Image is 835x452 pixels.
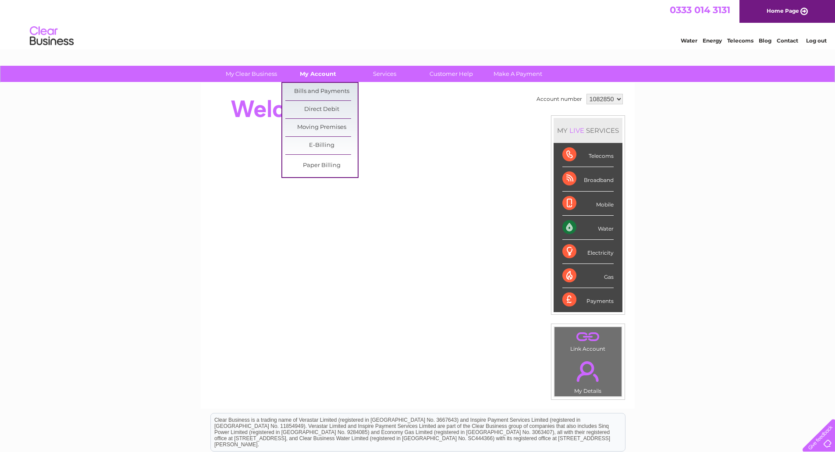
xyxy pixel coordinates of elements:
[211,5,625,43] div: Clear Business is a trading name of Verastar Limited (registered in [GEOGRAPHIC_DATA] No. 3667643...
[806,37,827,44] a: Log out
[777,37,798,44] a: Contact
[562,264,614,288] div: Gas
[562,288,614,312] div: Payments
[727,37,753,44] a: Telecoms
[681,37,697,44] a: Water
[482,66,554,82] a: Make A Payment
[285,101,358,118] a: Direct Debit
[285,83,358,100] a: Bills and Payments
[557,329,619,345] a: .
[348,66,421,82] a: Services
[554,118,622,143] div: MY SERVICES
[215,66,288,82] a: My Clear Business
[285,137,358,154] a: E-Billing
[562,143,614,167] div: Telecoms
[415,66,487,82] a: Customer Help
[29,23,74,50] img: logo.png
[759,37,771,44] a: Blog
[568,126,586,135] div: LIVE
[285,119,358,136] a: Moving Premises
[554,327,622,354] td: Link Account
[554,354,622,397] td: My Details
[562,216,614,240] div: Water
[562,240,614,264] div: Electricity
[534,92,584,107] td: Account number
[670,4,730,15] a: 0333 014 3131
[562,167,614,191] div: Broadband
[703,37,722,44] a: Energy
[282,66,354,82] a: My Account
[285,157,358,174] a: Paper Billing
[557,356,619,387] a: .
[562,192,614,216] div: Mobile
